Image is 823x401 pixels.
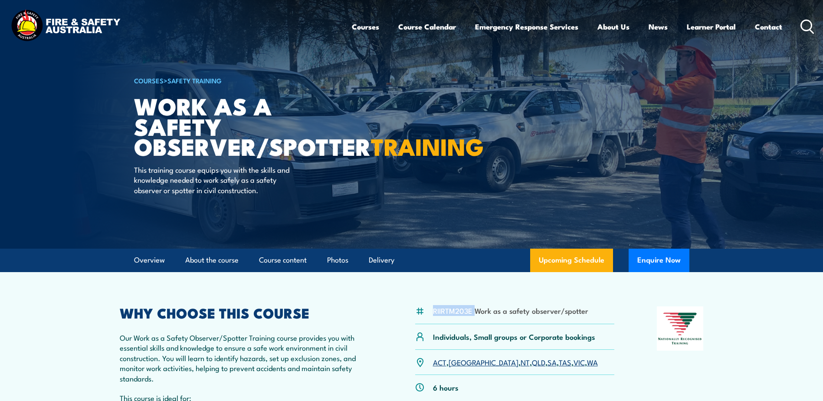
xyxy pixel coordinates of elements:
[371,128,484,164] strong: TRAINING
[649,15,668,38] a: News
[587,357,598,367] a: WA
[134,75,348,85] h6: >
[134,95,348,156] h1: Work as a Safety Observer/Spotter
[521,357,530,367] a: NT
[559,357,571,367] a: TAS
[433,382,459,392] p: 6 hours
[433,306,588,316] li: RIIRTM203E Work as a safety observer/spotter
[167,76,222,85] a: Safety Training
[657,306,704,351] img: Nationally Recognised Training logo.
[185,249,239,272] a: About the course
[629,249,689,272] button: Enquire Now
[532,357,545,367] a: QLD
[398,15,456,38] a: Course Calendar
[120,332,373,383] p: Our Work as a Safety Observer/Spotter Training course provides you with essential skills and know...
[352,15,379,38] a: Courses
[120,306,373,319] h2: WHY CHOOSE THIS COURSE
[134,76,164,85] a: COURSES
[574,357,585,367] a: VIC
[755,15,782,38] a: Contact
[530,249,613,272] a: Upcoming Schedule
[475,15,578,38] a: Emergency Response Services
[597,15,630,38] a: About Us
[449,357,518,367] a: [GEOGRAPHIC_DATA]
[433,357,446,367] a: ACT
[433,357,598,367] p: , , , , , , ,
[327,249,348,272] a: Photos
[687,15,736,38] a: Learner Portal
[134,249,165,272] a: Overview
[259,249,307,272] a: Course content
[369,249,394,272] a: Delivery
[548,357,557,367] a: SA
[433,332,595,342] p: Individuals, Small groups or Corporate bookings
[134,164,292,195] p: This training course equips you with the skills and knowledge needed to work safely as a safety o...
